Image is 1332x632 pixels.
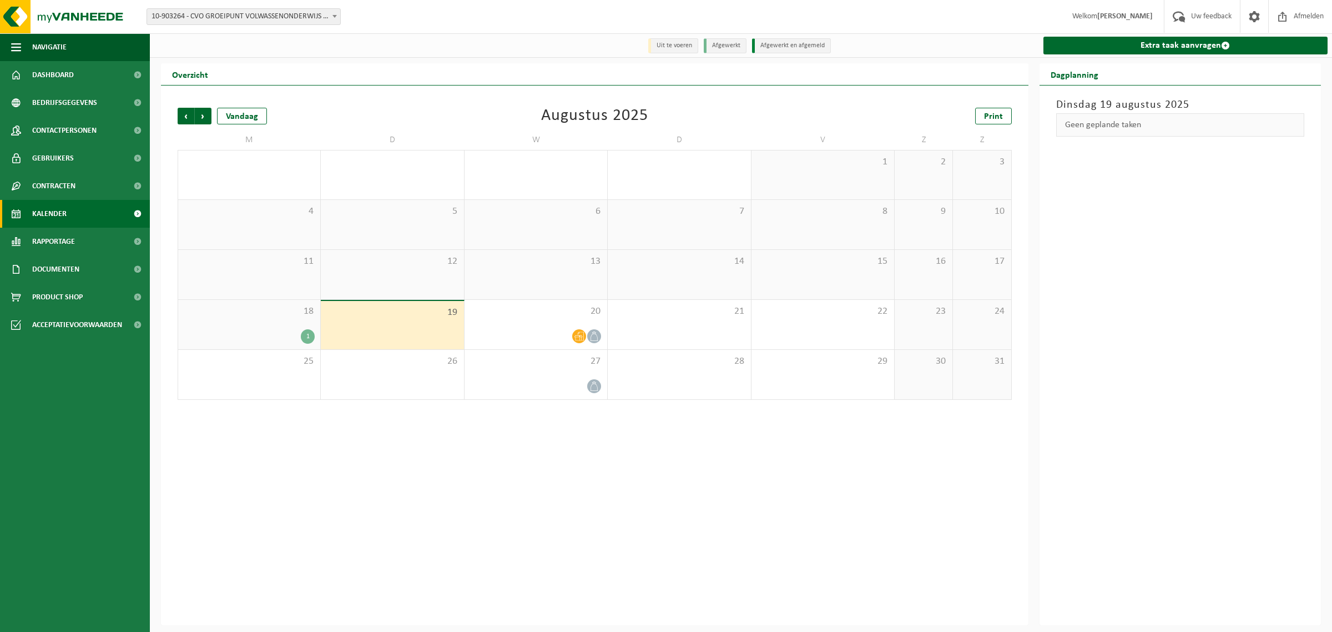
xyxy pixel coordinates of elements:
span: 7 [613,205,745,218]
span: 16 [900,255,947,268]
span: Rapportage [32,228,75,255]
span: 2 [900,156,947,168]
span: 26 [326,355,458,368]
span: Print [984,112,1003,121]
strong: [PERSON_NAME] [1097,12,1153,21]
div: 1 [301,329,315,344]
span: 5 [326,205,458,218]
span: Bedrijfsgegevens [32,89,97,117]
span: Volgende [195,108,211,124]
li: Uit te voeren [648,38,698,53]
span: Vorige [178,108,194,124]
span: 28 [613,355,745,368]
span: 19 [326,307,458,319]
span: 9 [900,205,947,218]
span: 25 [184,355,315,368]
span: 20 [470,305,602,318]
h3: Dinsdag 19 augustus 2025 [1056,97,1305,113]
span: 4 [184,205,315,218]
span: 12 [326,255,458,268]
span: 10 [958,205,1005,218]
span: Product Shop [32,283,83,311]
span: 27 [470,355,602,368]
td: W [465,130,608,150]
span: 3 [958,156,1005,168]
span: 23 [900,305,947,318]
span: 24 [958,305,1005,318]
h2: Dagplanning [1040,63,1109,85]
span: Acceptatievoorwaarden [32,311,122,339]
span: 15 [757,255,889,268]
span: 21 [613,305,745,318]
td: D [321,130,464,150]
span: Contactpersonen [32,117,97,144]
span: Documenten [32,255,79,283]
td: M [178,130,321,150]
li: Afgewerkt en afgemeld [752,38,831,53]
td: V [751,130,895,150]
span: 1 [757,156,889,168]
span: 10-903264 - CVO GROEIPUNT VOLWASSENONDERWIJS - LOKEREN [147,8,341,25]
span: Navigatie [32,33,67,61]
a: Extra taak aanvragen [1043,37,1328,54]
span: 17 [958,255,1005,268]
li: Afgewerkt [704,38,746,53]
span: 31 [958,355,1005,368]
span: 10-903264 - CVO GROEIPUNT VOLWASSENONDERWIJS - LOKEREN [147,9,340,24]
span: 22 [757,305,889,318]
a: Print [975,108,1012,124]
span: Dashboard [32,61,74,89]
span: 18 [184,305,315,318]
span: 13 [470,255,602,268]
span: Gebruikers [32,144,74,172]
span: 11 [184,255,315,268]
span: 29 [757,355,889,368]
div: Augustus 2025 [541,108,648,124]
span: 30 [900,355,947,368]
span: Contracten [32,172,75,200]
div: Vandaag [217,108,267,124]
span: 8 [757,205,889,218]
td: Z [953,130,1011,150]
span: Kalender [32,200,67,228]
span: 6 [470,205,602,218]
div: Geen geplande taken [1056,113,1305,137]
span: 14 [613,255,745,268]
td: Z [895,130,953,150]
h2: Overzicht [161,63,219,85]
td: D [608,130,751,150]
